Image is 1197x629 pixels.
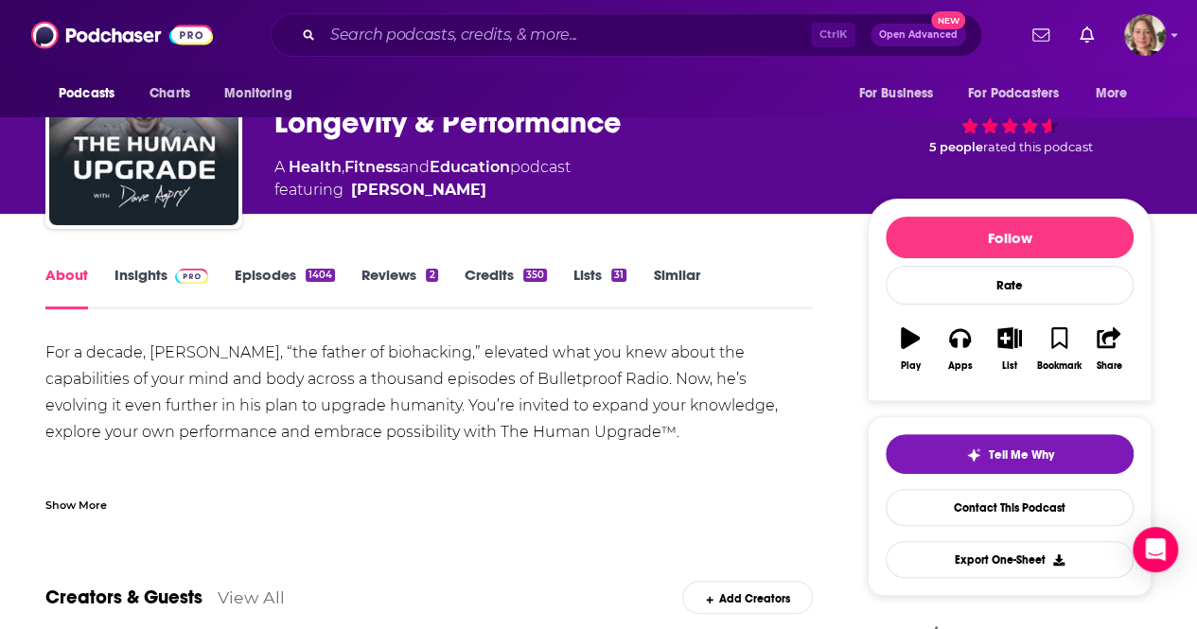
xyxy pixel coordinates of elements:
[114,266,208,309] a: InsightsPodchaser Pro
[985,315,1034,383] button: List
[1124,14,1166,56] span: Logged in as AriFortierPr
[1096,80,1128,107] span: More
[430,158,510,176] a: Education
[1025,19,1057,51] a: Show notifications dropdown
[175,269,208,284] img: Podchaser Pro
[306,269,335,282] div: 1404
[1083,76,1152,112] button: open menu
[573,266,626,309] a: Lists31
[886,434,1134,474] button: tell me why sparkleTell Me Why
[31,17,213,53] img: Podchaser - Follow, Share and Rate Podcasts
[351,179,486,201] a: Dave Asprey
[968,80,1059,107] span: For Podcasters
[274,156,571,201] div: A podcast
[1084,315,1134,383] button: Share
[342,158,344,176] span: ,
[465,266,547,309] a: Credits350
[858,80,933,107] span: For Business
[811,23,855,47] span: Ctrl K
[682,581,812,614] div: Add Creators
[150,80,190,107] span: Charts
[137,76,202,112] a: Charts
[211,76,316,112] button: open menu
[948,360,973,372] div: Apps
[901,360,921,372] div: Play
[653,266,699,309] a: Similar
[323,20,811,50] input: Search podcasts, credits, & more...
[1034,315,1083,383] button: Bookmark
[224,80,291,107] span: Monitoring
[361,266,437,309] a: Reviews2
[886,489,1134,526] a: Contact This Podcast
[879,30,958,40] span: Open Advanced
[1133,527,1178,572] div: Open Intercom Messenger
[886,266,1134,305] div: Rate
[45,266,88,309] a: About
[611,269,626,282] div: 31
[1124,14,1166,56] button: Show profile menu
[931,11,965,29] span: New
[218,587,285,607] a: View All
[935,315,984,383] button: Apps
[59,80,114,107] span: Podcasts
[1072,19,1101,51] a: Show notifications dropdown
[49,36,238,225] img: The Human Upgrade: Biohacking for Longevity & Performance
[886,541,1134,578] button: Export One-Sheet
[956,76,1086,112] button: open menu
[929,140,983,154] span: 5 people
[886,315,935,383] button: Play
[235,266,335,309] a: Episodes1404
[274,179,571,201] span: featuring
[871,24,966,46] button: Open AdvancedNew
[1096,360,1121,372] div: Share
[344,158,400,176] a: Fitness
[1002,360,1017,372] div: List
[400,158,430,176] span: and
[523,269,547,282] div: 350
[426,269,437,282] div: 2
[289,158,342,176] a: Health
[983,140,1093,154] span: rated this podcast
[845,76,957,112] button: open menu
[45,585,202,609] a: Creators & Guests
[1037,360,1082,372] div: Bookmark
[271,13,982,57] div: Search podcasts, credits, & more...
[886,217,1134,258] button: Follow
[45,76,139,112] button: open menu
[989,447,1054,463] span: Tell Me Why
[1124,14,1166,56] img: User Profile
[966,447,981,463] img: tell me why sparkle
